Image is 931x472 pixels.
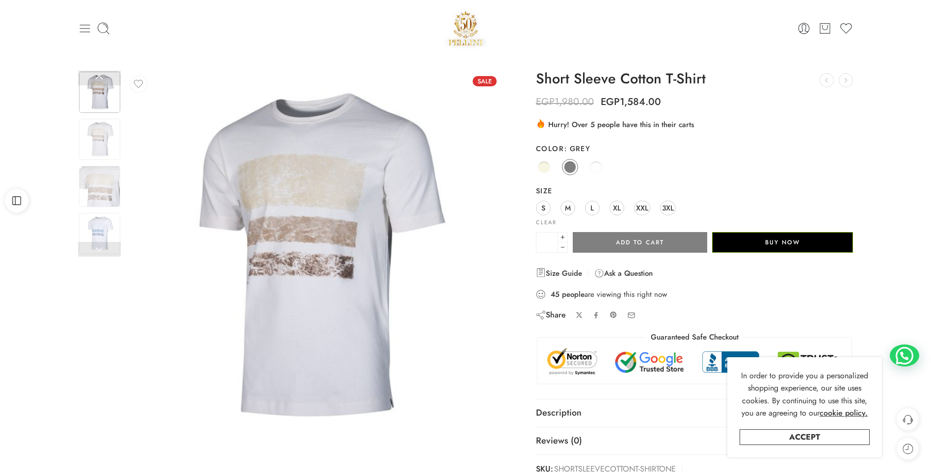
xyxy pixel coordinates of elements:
[592,312,600,319] a: Share on Facebook
[126,71,502,447] img: 689fd08f73944aacad3126fb4ea6d2dc-Original-1.jpeg
[536,427,853,455] a: Reviews (0)
[601,95,661,109] bdi: 1,584.00
[740,429,870,445] a: Accept
[565,201,571,214] span: M
[576,312,583,319] a: Share on X
[646,332,744,342] legend: Guaranteed Safe Checkout
[818,22,832,35] a: Cart
[536,220,557,225] a: Clear options
[536,399,853,427] a: Description
[536,71,853,87] h1: Short Sleeve Cotton T-Shirt
[562,289,585,299] strong: people
[634,201,650,215] a: XXL
[560,201,575,215] a: M
[536,289,853,300] div: are viewing this right now
[660,201,676,215] a: 3XL
[573,232,707,253] button: Add to cart
[741,370,868,419] span: In order to provide you a personalized shopping experience, our site uses cookies. By continuing ...
[536,310,566,320] div: Share
[594,267,653,279] a: Ask a Question
[636,201,648,214] span: XXL
[536,118,853,130] div: Hurry! Over 5 people have this in their carts
[610,311,617,319] a: Pin on Pinterest
[820,407,868,420] a: cookie policy.
[536,95,555,109] span: EGP
[79,72,120,113] img: 689fd08f73944aacad3126fb4ea6d2dc-Original-1.jpeg
[662,201,674,214] span: 3XL
[79,119,120,160] img: 689fd08f73944aacad3126fb4ea6d2dc-Original-1.jpeg
[627,311,636,319] a: Email to your friends
[79,166,120,207] img: 689fd08f73944aacad3126fb4ea6d2dc-Original-1.jpeg
[536,267,582,279] a: Size Guide
[613,201,621,214] span: XL
[712,232,853,253] button: Buy Now
[551,289,559,299] strong: 45
[536,144,853,154] label: Color
[536,186,853,196] label: Size
[536,232,558,253] input: Product quantity
[473,76,497,86] span: Sale
[797,22,811,35] a: Login / Register
[839,22,853,35] a: Wishlist
[585,201,600,215] a: L
[536,95,594,109] bdi: 1,980.00
[545,347,845,376] img: Trust
[536,201,551,215] a: S
[79,213,120,254] img: 689fd08f73944aacad3126fb4ea6d2dc-Original-1.jpeg
[601,95,620,109] span: EGP
[564,143,590,154] span: Grey
[445,7,487,49] a: Pellini -
[590,201,594,214] span: L
[445,7,487,49] img: Pellini
[541,201,545,214] span: S
[610,201,624,215] a: XL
